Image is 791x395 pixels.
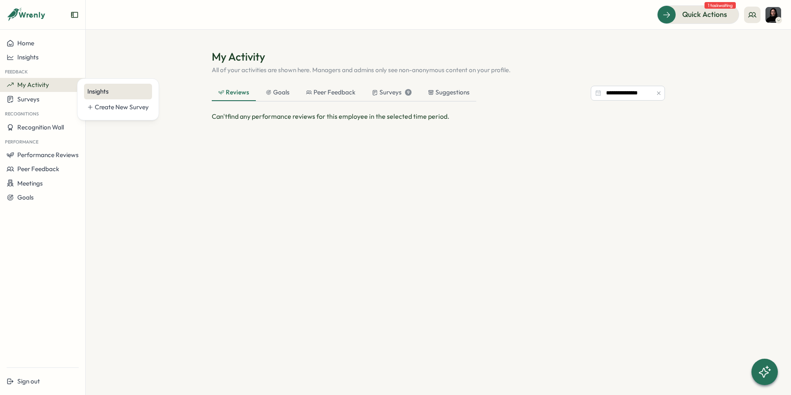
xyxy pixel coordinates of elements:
[17,39,34,47] span: Home
[84,99,152,115] a: Create New Survey
[212,66,665,75] p: All of your activities are shown here. Managers and admins only see non-anonymous content on your...
[372,88,412,97] div: Surveys
[95,103,149,112] div: Create New Survey
[17,165,59,173] span: Peer Feedback
[17,151,79,159] span: Performance Reviews
[17,193,34,201] span: Goals
[765,7,781,23] img: Lisa Scherer
[428,88,470,97] div: Suggestions
[84,84,152,99] a: Insights
[17,81,49,89] span: My Activity
[17,377,40,385] span: Sign out
[212,49,665,64] h1: My Activity
[266,88,290,97] div: Goals
[218,88,249,97] div: Reviews
[17,53,39,61] span: Insights
[212,112,449,120] span: Can't find any performance reviews for this employee in the selected time period.
[17,123,64,131] span: Recognition Wall
[70,11,79,19] button: Expand sidebar
[306,88,356,97] div: Peer Feedback
[405,89,412,96] div: 9
[17,95,40,103] span: Surveys
[704,2,736,9] span: 1 task waiting
[682,9,727,20] span: Quick Actions
[657,5,739,24] button: Quick Actions
[87,87,149,96] div: Insights
[17,179,43,187] span: Meetings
